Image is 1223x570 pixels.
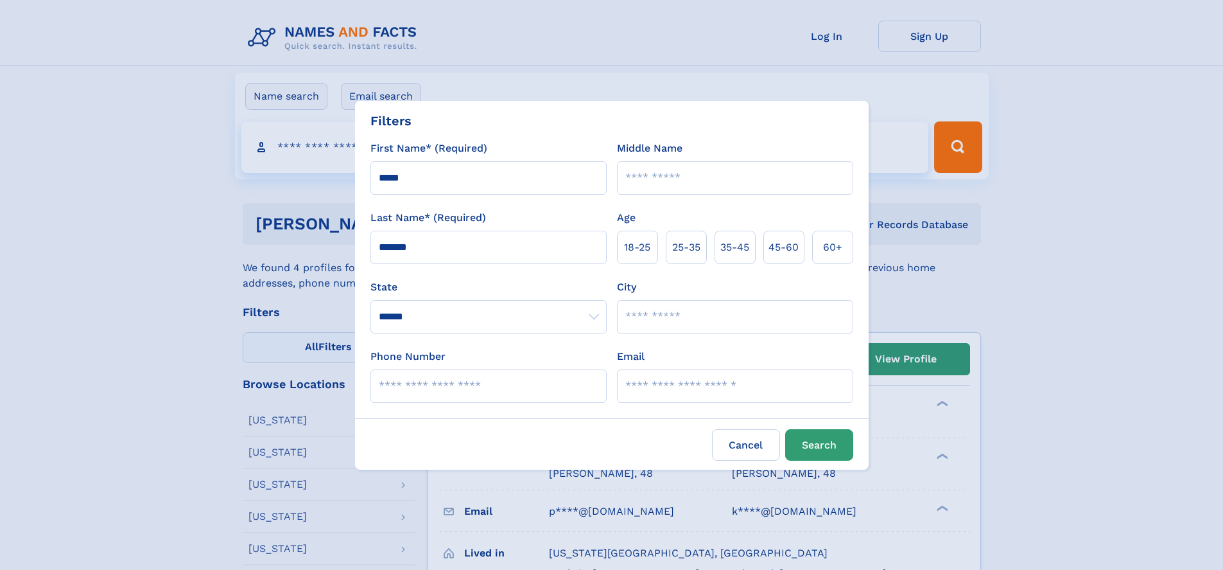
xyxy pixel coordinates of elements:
[370,111,412,130] div: Filters
[672,240,700,255] span: 25‑35
[624,240,650,255] span: 18‑25
[785,429,853,461] button: Search
[617,210,636,226] label: Age
[712,429,780,461] label: Cancel
[370,141,487,156] label: First Name* (Required)
[823,240,842,255] span: 60+
[370,210,486,226] label: Last Name* (Required)
[617,349,645,364] label: Email
[370,280,607,295] label: State
[720,240,749,255] span: 35‑45
[617,141,682,156] label: Middle Name
[768,240,799,255] span: 45‑60
[370,349,446,364] label: Phone Number
[617,280,636,295] label: City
